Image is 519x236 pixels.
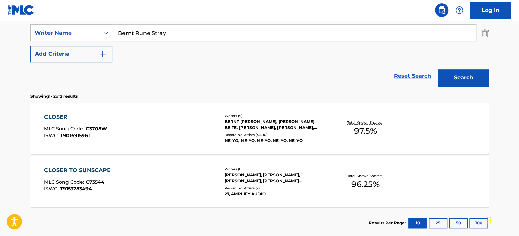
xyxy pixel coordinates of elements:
[8,5,34,15] img: MLC Logo
[469,218,488,228] button: 100
[86,179,104,185] span: C73544
[429,218,447,228] button: 25
[225,191,327,197] div: 27, AMPLIFY AUDIO
[44,166,114,175] div: CLOSER TO SUNSCAPE
[225,119,327,131] div: BERNT [PERSON_NAME], [PERSON_NAME] BEITE, [PERSON_NAME], [PERSON_NAME], [PERSON_NAME]
[225,172,327,184] div: [PERSON_NAME], [PERSON_NAME], [PERSON_NAME], [PERSON_NAME] [PERSON_NAME], [PERSON_NAME] [PERSON_N...
[225,132,327,138] div: Recording Artists ( 4400 )
[485,203,519,236] iframe: Chat Widget
[30,103,489,154] a: CLOSERMLC Song Code:C3708WISWC:T9016915961Writers (5)BERNT [PERSON_NAME], [PERSON_NAME] BEITE, [P...
[225,167,327,172] div: Writers ( 6 )
[390,69,435,84] a: Reset Search
[44,126,86,132] span: MLC Song Code :
[30,156,489,207] a: CLOSER TO SUNSCAPEMLC Song Code:C73544ISWC:T9153783494Writers (6)[PERSON_NAME], [PERSON_NAME], [P...
[481,24,489,41] img: Delete Criterion
[453,3,466,17] div: Help
[60,132,90,139] span: T9016915961
[347,173,383,178] p: Total Known Shares:
[44,132,60,139] span: ISWC :
[35,29,96,37] div: Writer Name
[438,69,489,86] button: Search
[470,2,511,19] a: Log In
[438,6,446,14] img: search
[449,218,468,228] button: 50
[225,138,327,144] div: NE-YO, NE-YO, NE-YO, NE-YO, NE-YO
[86,126,107,132] span: C3708W
[435,3,448,17] a: Public Search
[44,186,60,192] span: ISWC :
[30,46,112,62] button: Add Criteria
[354,125,377,137] span: 97.5 %
[347,120,383,125] p: Total Known Shares:
[44,179,86,185] span: MLC Song Code :
[60,186,92,192] span: T9153783494
[30,3,489,90] form: Search Form
[487,210,491,231] div: Drag
[225,186,327,191] div: Recording Artists ( 2 )
[225,113,327,119] div: Writers ( 5 )
[99,50,107,58] img: 9d2ae6d4665cec9f34b9.svg
[408,218,427,228] button: 10
[44,113,107,121] div: CLOSER
[30,93,78,99] p: Showing 1 - 2 of 2 results
[455,6,463,14] img: help
[351,178,379,190] span: 96.25 %
[369,220,407,226] p: Results Per Page:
